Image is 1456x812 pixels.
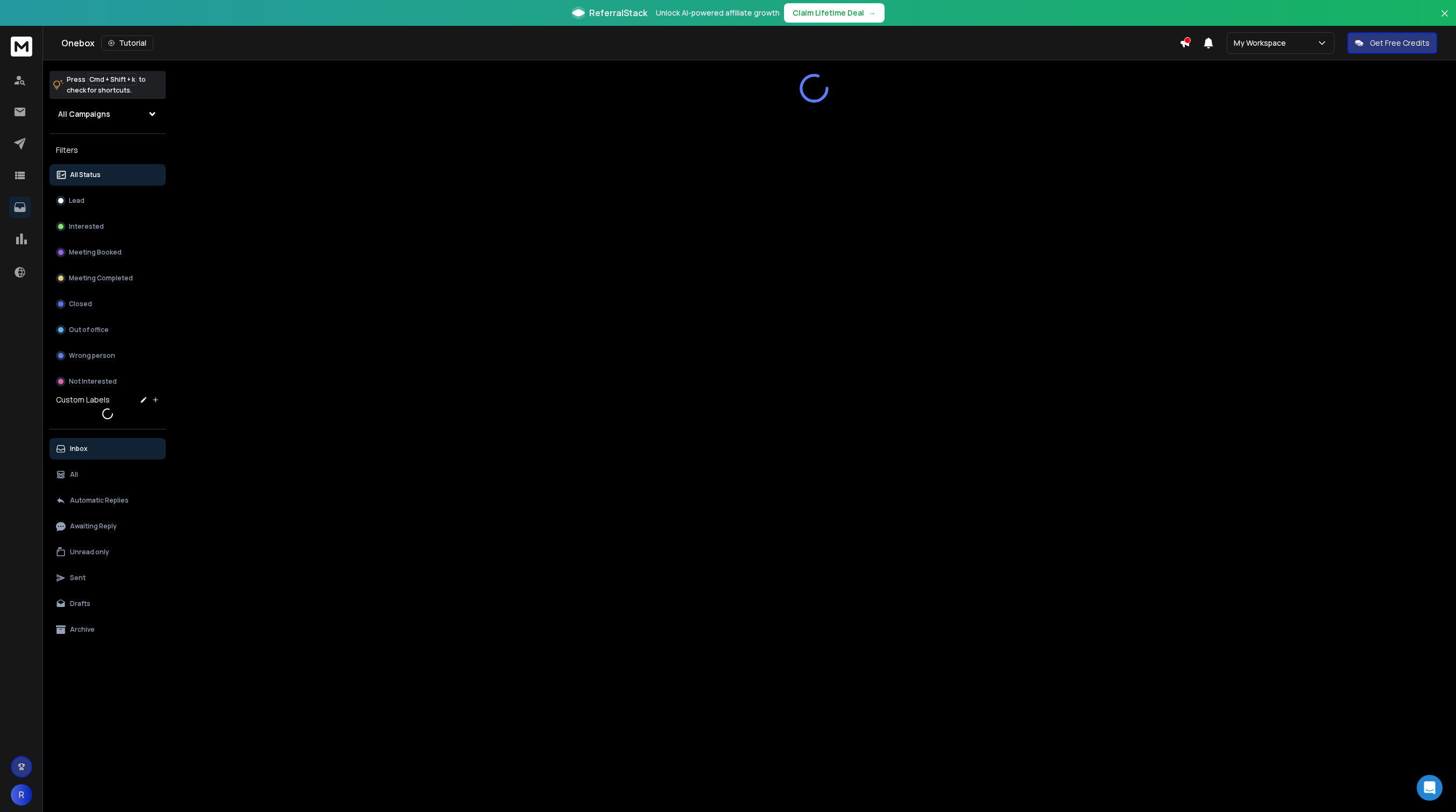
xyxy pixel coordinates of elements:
[61,36,1179,51] div: Onebox
[50,345,166,366] button: Wrong person
[1234,38,1290,48] p: My Workspace
[69,300,92,308] p: Closed
[69,222,104,231] p: Interested
[70,548,109,556] p: Unread only
[70,496,129,505] p: Automatic Replies
[50,293,166,315] button: Closed
[70,171,101,179] p: All Status
[58,109,110,119] h1: All Campaigns
[70,574,86,582] p: Sent
[50,619,166,640] button: Archive
[11,784,32,806] button: R
[589,6,647,19] span: ReferralStack
[50,371,166,392] button: Not Interested
[50,490,166,511] button: Automatic Replies
[50,541,166,563] button: Unread only
[1370,38,1430,48] p: Get Free Credits
[656,8,780,18] p: Unlock AI-powered affiliate growth
[784,3,885,23] button: Claim Lifetime Deal→
[101,36,153,51] button: Tutorial
[67,74,146,96] p: Press to check for shortcuts.
[1417,775,1443,801] div: Open Intercom Messenger
[69,274,133,283] p: Meeting Completed
[70,522,117,531] p: Awaiting Reply
[69,326,109,334] p: Out of office
[1438,6,1452,32] button: Close banner
[69,377,117,386] p: Not Interested
[69,248,122,257] p: Meeting Booked
[70,470,78,479] p: All
[50,567,166,589] button: Sent
[56,394,110,405] h3: Custom Labels
[88,73,137,86] span: Cmd + Shift + k
[50,593,166,615] button: Drafts
[70,625,95,634] p: Archive
[50,190,166,211] button: Lead
[50,267,166,289] button: Meeting Completed
[70,599,90,608] p: Drafts
[50,216,166,237] button: Interested
[50,103,166,125] button: All Campaigns
[1347,32,1437,54] button: Get Free Credits
[50,164,166,186] button: All Status
[50,464,166,485] button: All
[50,319,166,341] button: Out of office
[70,444,88,453] p: Inbox
[50,143,166,158] h3: Filters
[50,242,166,263] button: Meeting Booked
[69,351,115,360] p: Wrong person
[69,196,84,205] p: Lead
[50,516,166,537] button: Awaiting Reply
[50,438,166,460] button: Inbox
[868,8,876,18] span: →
